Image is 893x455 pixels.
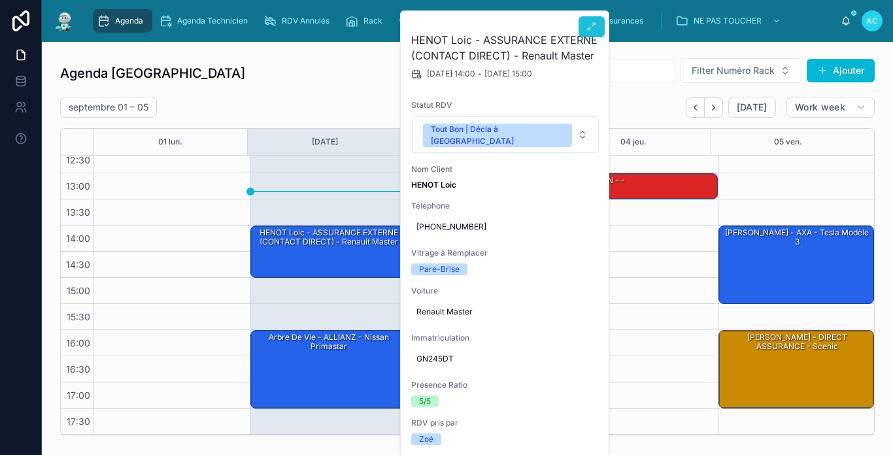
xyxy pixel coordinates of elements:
[411,164,599,175] span: Nom Client
[686,97,705,118] button: Back
[411,32,599,63] h2: HENOT Loic - ASSURANCE EXTERNE (CONTACT DIRECT) - Renault Master
[155,9,257,33] a: Agenda Technicien
[363,16,382,26] span: Rack
[692,64,775,77] span: Filter Numéro Rack
[63,337,93,348] span: 16:00
[253,227,405,248] div: HENOT Loic - ASSURANCE EXTERNE (CONTACT DIRECT) - Renault Master
[69,101,148,114] h2: septembre 01 – 05
[86,7,841,35] div: scrollable content
[416,222,594,232] span: [PHONE_NUMBER]
[177,16,248,26] span: Agenda Technicien
[411,100,599,110] span: Statut RDV
[158,129,182,155] button: 01 lun.
[866,16,878,26] span: AC
[312,129,338,155] button: [DATE]
[419,396,431,407] div: 5/5
[52,10,76,31] img: App logo
[341,9,392,33] a: Rack
[411,180,456,190] strong: HENOT Loic
[282,16,329,26] span: RDV Annulés
[394,9,459,33] a: Cadeaux
[411,380,599,390] span: Présence Ratio
[786,97,875,118] button: Work week
[578,9,652,33] a: Assurances
[412,116,599,153] button: Select Button
[411,286,599,296] span: Voiture
[251,226,405,277] div: HENOT Loic - ASSURANCE EXTERNE (CONTACT DIRECT) - Renault Master
[411,201,599,211] span: Téléphone
[600,16,643,26] span: Assurances
[681,58,801,83] button: Select Button
[737,101,767,113] span: [DATE]
[671,9,788,33] a: NE PAS TOUCHER
[416,307,594,317] span: Renault Master
[63,259,93,270] span: 14:30
[728,97,776,118] button: [DATE]
[63,285,93,296] span: 15:00
[484,69,532,79] span: [DATE] 15:00
[63,207,93,218] span: 13:30
[63,233,93,244] span: 14:00
[705,97,723,118] button: Next
[694,16,762,26] span: NE PAS TOUCHER
[419,433,433,445] div: Zoé
[431,124,564,147] div: Tout Bon | Décla à [GEOGRAPHIC_DATA]
[260,9,339,33] a: RDV Annulés
[63,390,93,401] span: 17:00
[63,363,93,375] span: 16:30
[419,263,460,275] div: Pare-Brise
[563,174,717,199] div: 🕒 RÉUNION - -
[719,331,873,408] div: [PERSON_NAME] - DIRECT ASSURANCE - Scenic
[411,248,599,258] span: Vitrage à Remplacer
[721,331,873,353] div: [PERSON_NAME] - DIRECT ASSURANCE - Scenic
[427,69,475,79] span: [DATE] 14:00
[251,331,405,408] div: Arbre de vie - ALLIANZ - Nissan primastar
[719,226,873,303] div: [PERSON_NAME] - AXA - Tesla modèle 3
[795,101,845,113] span: Work week
[63,416,93,427] span: 17:30
[63,180,93,192] span: 13:00
[93,9,152,33] a: Agenda
[253,331,405,353] div: Arbre de vie - ALLIANZ - Nissan primastar
[620,129,647,155] button: 04 jeu.
[478,69,482,79] span: -
[416,354,594,364] span: GN245DT
[721,227,873,248] div: [PERSON_NAME] - AXA - Tesla modèle 3
[807,59,875,82] button: Ajouter
[63,311,93,322] span: 15:30
[462,9,575,33] a: Dossiers Non Envoyés
[411,418,599,428] span: RDV pris par
[60,64,245,82] h1: Agenda [GEOGRAPHIC_DATA]
[774,129,802,155] button: 05 ven.
[115,16,143,26] span: Agenda
[411,333,599,343] span: Immatriculation
[63,154,93,165] span: 12:30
